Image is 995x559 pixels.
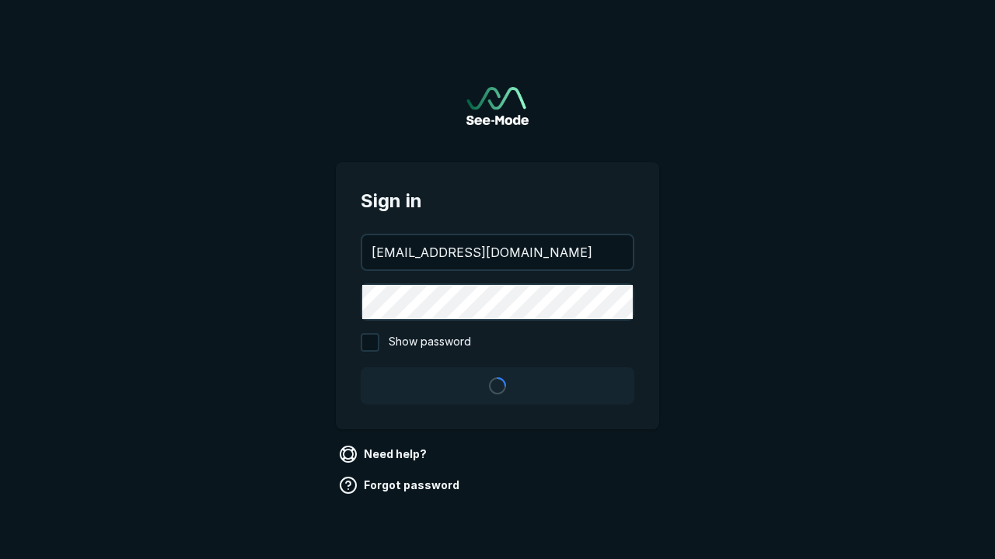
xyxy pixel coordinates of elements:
span: Sign in [361,187,634,215]
span: Show password [389,333,471,352]
a: Forgot password [336,473,466,498]
input: your@email.com [362,235,633,269]
img: See-Mode Logo [466,87,529,125]
a: Need help? [336,442,433,467]
a: Go to sign in [466,87,529,125]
